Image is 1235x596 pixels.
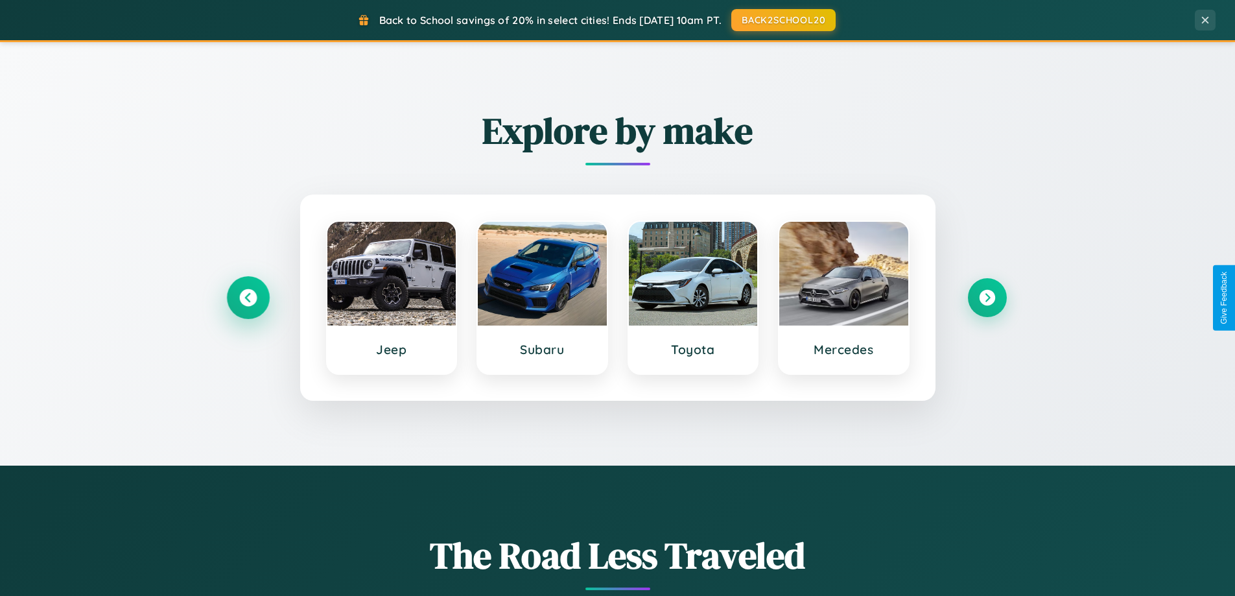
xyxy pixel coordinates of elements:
[1219,272,1229,324] div: Give Feedback
[491,342,594,357] h3: Subaru
[731,9,836,31] button: BACK2SCHOOL20
[792,342,895,357] h3: Mercedes
[340,342,443,357] h3: Jeep
[229,530,1007,580] h1: The Road Less Traveled
[379,14,722,27] span: Back to School savings of 20% in select cities! Ends [DATE] 10am PT.
[229,106,1007,156] h2: Explore by make
[642,342,745,357] h3: Toyota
